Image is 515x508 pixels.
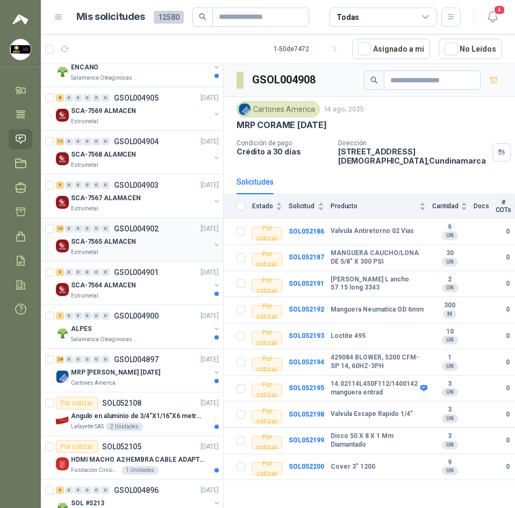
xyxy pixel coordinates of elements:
[201,267,219,278] p: [DATE]
[289,228,324,235] a: SOL052186
[12,13,28,26] img: Logo peakr
[331,227,414,236] b: Valvula Antiretorno 02 Vias
[71,74,139,82] p: Salamanca Oleaginosas SAS
[432,406,467,414] b: 3
[442,362,458,371] div: UN
[56,91,221,126] a: 8 0 0 0 0 0 GSOL004905[DATE] Company LogoSCA-7569 ALMACENEstrumetal
[432,458,467,467] b: 9
[102,399,141,407] p: SOL052108
[432,354,467,362] b: 1
[352,39,430,59] button: Asignado a mi
[289,358,324,366] b: SOL052194
[432,432,467,441] b: 3
[324,104,364,115] p: 14 ago, 2025
[289,463,324,470] b: SOL052200
[65,269,73,276] div: 0
[432,301,467,310] b: 300
[56,309,221,344] a: 1 0 0 0 0 0 GSOL004900[DATE] Company LogoALPESSalamanca Oleaginosas SAS
[331,380,418,397] b: 14.02114L450F112/1400142 manguera entrad
[252,462,282,475] div: Por cotizar
[331,432,426,449] b: Disco 50 X 8 X 1 Mm Diamantado
[71,280,136,291] p: SCA-7564 ALMACEN
[102,94,110,102] div: 0
[289,411,324,418] a: SOL052198
[56,222,221,257] a: 10 0 0 0 0 0 GSOL004902[DATE] Company LogoSCA-7565 ALMACENEstrumetal
[114,138,159,145] p: GSOL004904
[83,181,91,189] div: 0
[289,332,324,340] b: SOL052193
[239,103,251,115] img: Company Logo
[56,269,64,276] div: 3
[74,356,82,363] div: 0
[442,388,458,397] div: UN
[289,253,324,261] b: SOL052187
[237,139,330,147] p: Condición de pago
[432,276,467,284] b: 2
[443,310,456,319] div: M
[338,147,488,165] p: [STREET_ADDRESS] [DEMOGRAPHIC_DATA] , Cundinamarca
[442,336,458,344] div: UN
[71,292,98,300] p: Estrumetal
[56,327,69,340] img: Company Logo
[102,312,110,320] div: 0
[56,397,98,410] div: Por cotizar
[71,379,116,387] p: Cartones America
[289,384,324,392] a: SOL052195
[83,269,91,276] div: 0
[83,312,91,320] div: 0
[274,40,344,58] div: 1 - 50 de 7472
[74,138,82,145] div: 0
[65,138,73,145] div: 0
[71,193,141,203] p: SCA-7567 ALAMACEN
[92,269,101,276] div: 0
[56,138,64,145] div: 12
[114,356,159,363] p: GSOL004897
[289,280,324,287] a: SOL052191
[56,312,64,320] div: 1
[92,312,101,320] div: 0
[442,441,458,449] div: UN
[76,9,145,25] h1: Mis solicitudes
[154,11,184,24] span: 12580
[92,138,101,145] div: 0
[432,223,467,231] b: 6
[83,225,91,232] div: 0
[201,355,219,365] p: [DATE]
[252,358,282,371] div: Por cotizar
[56,94,64,102] div: 8
[252,279,282,292] div: Por cotizar
[114,94,159,102] p: GSOL004905
[337,11,359,23] div: Todas
[201,442,219,452] p: [DATE]
[432,202,459,210] span: Cantidad
[331,276,426,292] b: [PERSON_NAME] L ancho 57.15 long 3343
[71,117,98,126] p: Estrumetal
[65,225,73,232] div: 0
[71,422,104,431] p: Lafayette SAS
[201,224,219,234] p: [DATE]
[252,331,282,344] div: Por cotizar
[114,225,159,232] p: GSOL004902
[83,94,91,102] div: 0
[71,335,139,344] p: Salamanca Oleaginosas SAS
[106,422,143,431] div: 2 Unidades
[114,269,159,276] p: GSOL004901
[56,225,64,232] div: 10
[252,384,282,397] div: Por cotizar
[74,312,82,320] div: 0
[237,147,330,156] p: Crédito a 30 días
[432,328,467,336] b: 10
[56,135,221,170] a: 12 0 0 0 0 0 GSOL004904[DATE] Company LogoSCA-7568 ALAMCENEstrumetal
[74,225,82,232] div: 0
[199,13,206,20] span: search
[102,486,110,494] div: 0
[370,76,378,84] span: search
[74,269,82,276] div: 0
[442,258,458,266] div: UN
[289,306,324,313] a: SOL052192
[331,410,413,419] b: Valvula Escape Rapido 1/4"
[496,199,512,214] span: # COTs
